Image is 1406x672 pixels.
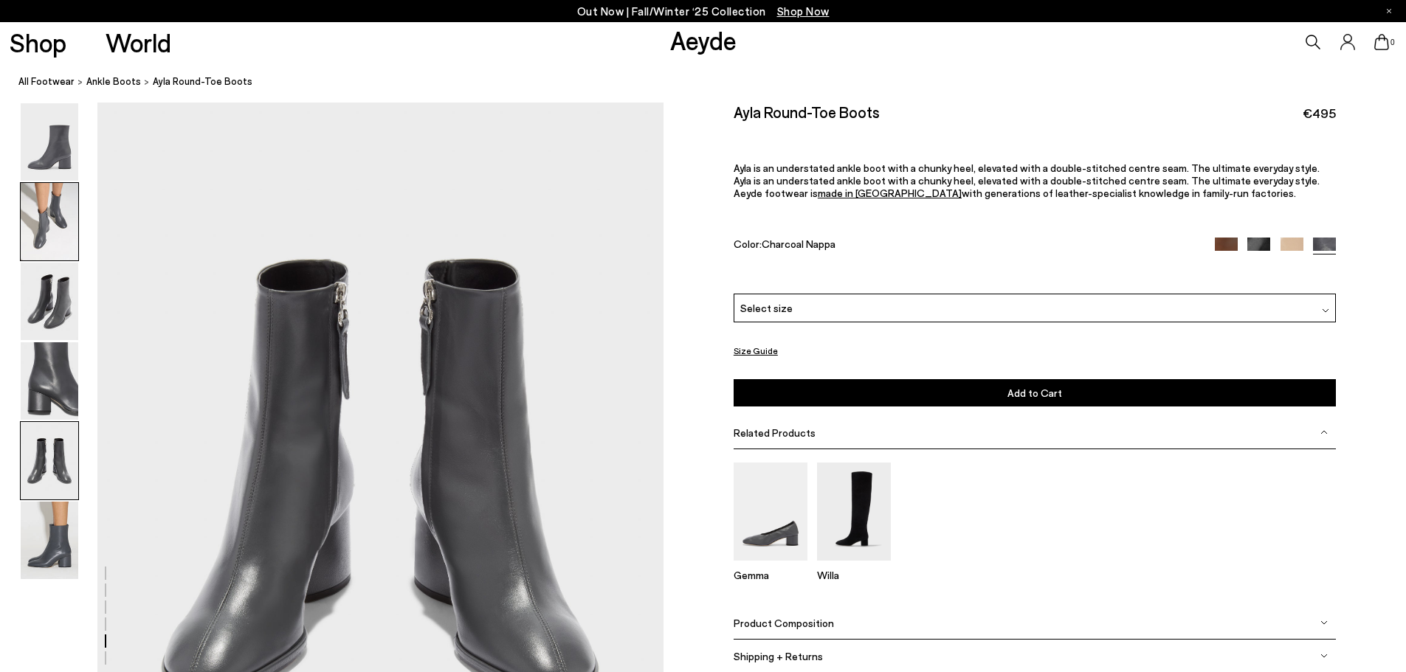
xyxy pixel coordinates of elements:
[734,103,880,121] h2: Ayla Round-Toe Boots
[1303,104,1336,122] span: €495
[10,30,66,55] a: Shop
[962,187,1296,199] span: with generations of leather-specialist knowledge in family-run factories.
[734,238,1196,254] div: Color:
[734,174,1336,187] p: Ayla is an understated ankle boot with a chunky heel, elevated with a double-stitched centre seam...
[21,183,78,260] img: Ayla Round-Toe Boots - Image 2
[1389,38,1396,46] span: 0
[153,74,252,89] span: Ayla Round-Toe Boots
[1320,619,1328,626] img: svg%3E
[818,187,962,199] a: made in [GEOGRAPHIC_DATA]
[734,426,816,439] span: Related Products
[1320,429,1328,436] img: svg%3E
[21,422,78,499] img: Ayla Round-Toe Boots - Image 5
[734,650,823,662] span: Shipping + Returns
[817,550,891,581] a: Willa Suede Over-Knee Boots Willa
[734,187,818,199] span: Aeyde footwear is
[734,550,807,581] a: Gemma Block Heel Pumps Gemma
[670,24,737,55] a: Aeyde
[734,162,1336,174] p: Ayla is an understated ankle boot with a chunky heel, elevated with a double-stitched centre seam...
[1007,387,1062,399] span: Add to Cart
[21,263,78,340] img: Ayla Round-Toe Boots - Image 3
[817,569,891,581] p: Willa
[817,463,891,561] img: Willa Suede Over-Knee Boots
[86,74,141,89] a: ankle boots
[1374,34,1389,50] a: 0
[18,74,75,89] a: All Footwear
[21,502,78,579] img: Ayla Round-Toe Boots - Image 6
[21,103,78,181] img: Ayla Round-Toe Boots - Image 1
[577,2,830,21] p: Out Now | Fall/Winter ‘25 Collection
[734,342,778,360] button: Size Guide
[21,342,78,420] img: Ayla Round-Toe Boots - Image 4
[762,238,835,250] span: Charcoal Nappa
[1322,307,1329,314] img: svg%3E
[1320,652,1328,659] img: svg%3E
[18,62,1406,103] nav: breadcrumb
[734,379,1336,406] button: Add to Cart
[734,617,834,629] span: Product Composition
[86,75,141,87] span: ankle boots
[740,300,793,316] span: Select size
[734,569,807,581] p: Gemma
[106,30,171,55] a: World
[777,4,830,18] span: Navigate to /collections/new-in
[734,463,807,561] img: Gemma Block Heel Pumps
